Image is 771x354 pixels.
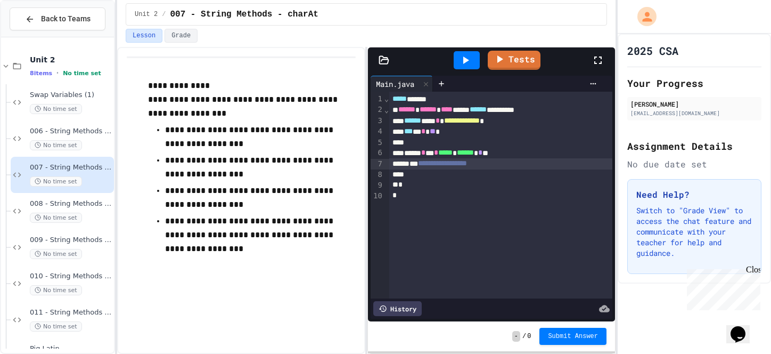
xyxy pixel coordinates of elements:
[627,158,761,171] div: No due date set
[636,188,752,201] h3: Need Help?
[371,180,384,191] div: 9
[30,55,112,65] span: Unit 2
[165,29,198,43] button: Grade
[30,236,112,245] span: 009 - String Methods - substring
[162,10,166,19] span: /
[630,109,758,117] div: [EMAIL_ADDRESS][DOMAIN_NAME]
[683,265,760,310] iframe: chat widget
[170,8,318,21] span: 007 - String Methods - charAt
[522,332,526,341] span: /
[371,76,433,92] div: Main.java
[371,138,384,148] div: 5
[630,99,758,109] div: [PERSON_NAME]
[726,311,760,343] iframe: chat widget
[512,331,520,342] span: -
[627,139,761,154] h2: Assignment Details
[371,116,384,126] div: 3
[56,69,59,77] span: •
[627,43,678,58] h1: 2025 CSA
[627,76,761,91] h2: Your Progress
[371,191,384,202] div: 10
[371,148,384,158] div: 6
[527,332,531,341] span: 0
[371,170,384,180] div: 8
[30,285,82,295] span: No time set
[63,70,101,77] span: No time set
[371,159,384,170] div: 7
[30,249,82,259] span: No time set
[373,301,422,316] div: History
[371,104,384,115] div: 2
[30,199,112,208] span: 008 - String Methods - indexOf
[126,29,162,43] button: Lesson
[30,104,82,114] span: No time set
[30,91,112,100] span: Swap Variables (1)
[135,10,158,19] span: Unit 2
[626,4,659,29] div: My Account
[41,13,91,25] span: Back to Teams
[30,321,82,332] span: No time set
[384,106,389,114] span: Fold line
[30,344,112,353] span: Pig Latin
[488,51,540,70] a: Tests
[539,328,606,345] button: Submit Answer
[371,94,384,104] div: 1
[30,308,112,317] span: 011 - String Methods Practice 2
[371,126,384,137] div: 4
[30,70,52,77] span: 8 items
[30,127,112,136] span: 006 - String Methods - Length
[548,332,598,341] span: Submit Answer
[636,205,752,259] p: Switch to "Grade View" to access the chat feature and communicate with your teacher for help and ...
[30,176,82,187] span: No time set
[384,94,389,103] span: Fold line
[30,140,82,150] span: No time set
[30,163,112,172] span: 007 - String Methods - charAt
[4,4,73,68] div: Chat with us now!Close
[10,7,105,30] button: Back to Teams
[30,213,82,223] span: No time set
[371,78,420,90] div: Main.java
[30,272,112,281] span: 010 - String Methods Practice 1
